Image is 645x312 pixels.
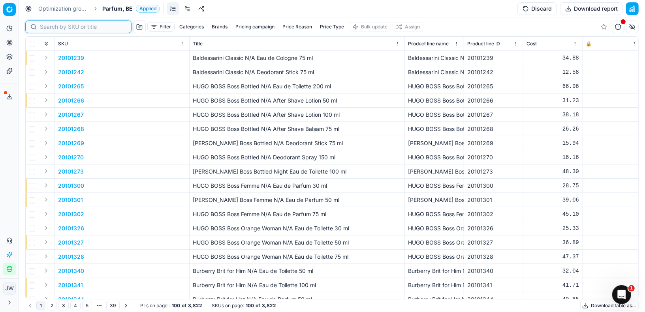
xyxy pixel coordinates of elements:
[182,303,186,309] strong: of
[527,168,579,176] div: 48.30
[38,5,89,13] a: Optimization groups
[408,153,461,161] div: HUGO BOSS Boss Bottled N/A Deodorant Spray 150 ml
[467,68,520,76] div: 20101242
[58,182,84,190] button: 20101300
[527,253,579,261] div: 47.37
[58,267,84,275] button: 20101340
[232,22,278,32] button: Pricing campaign
[58,224,84,232] p: 20101326
[349,22,391,32] button: Bulk update
[58,153,84,161] p: 20101270
[102,5,160,13] span: Parfum, BEApplied
[58,196,83,204] button: 20101301
[408,68,461,76] div: Baldessarini Classic N/A Deodorant Stick 75 ml
[408,168,461,176] div: [PERSON_NAME] Boss Bottled Night Eau de Toilette 100 ml
[408,239,461,247] div: HUGO BOSS Boss Orange Woman N/A Eau de Toilette 50 ml
[408,139,461,147] div: [PERSON_NAME] Boss Bottled N/A Deodorant Stick 75 ml
[41,124,51,133] button: Expand
[193,196,401,204] p: [PERSON_NAME] Boss Femme N/A Eau de Parfum 50 ml
[193,125,401,133] p: HUGO BOSS Boss Bottled N/A After Shave Balsam 75 ml
[58,295,84,303] button: 20101344
[58,82,84,90] p: 20101265
[517,2,557,15] button: Discard
[408,111,461,119] div: HUGO BOSS Boss Bottled N/A After Shave Lotion 100 ml
[467,97,520,105] div: 20101266
[246,303,254,309] strong: 100
[262,303,276,309] strong: 3,822
[467,253,520,261] div: 20101328
[408,54,461,62] div: Baldessarini Classic N/A Eau de Cologne 75 ml
[467,125,520,133] div: 20101268
[193,295,401,303] p: Burberry Brit for Her N/A Eau de Parfum 50 ml
[25,301,35,310] button: Go to previous page
[41,280,51,290] button: Expand
[193,82,401,90] p: HUGO BOSS Boss Bottled N/A Eau de Toilette 200 ml
[193,281,401,289] p: Burberry Brit for Him N/A Eau de Toilette 100 ml
[527,82,579,90] div: 66.96
[58,168,84,176] button: 20101273
[41,39,51,49] button: Expand all
[41,166,51,176] button: Expand
[467,210,520,218] div: 20101302
[527,224,579,232] div: 25.33
[612,285,631,304] iframe: Intercom live chat
[193,68,401,76] p: Baldessarini Classic N/A Deodorant Stick 75 ml
[408,125,461,133] div: HUGO BOSS Boss Bottled N/A After Shave Balsam 75 ml
[193,111,401,119] p: HUGO BOSS Boss Bottled N/A After Shave Lotion 100 ml
[408,182,461,190] div: HUGO BOSS Boss Femme N/A Eau de Parfum 30 ml
[527,182,579,190] div: 28.75
[527,153,579,161] div: 16.16
[58,139,84,147] button: 20101269
[41,209,51,219] button: Expand
[527,41,537,47] span: Cost
[193,168,401,176] p: [PERSON_NAME] Boss Bottled Night Eau de Toilette 100 ml
[121,301,131,310] button: Go to next page
[467,153,520,161] div: 20101270
[193,182,401,190] p: HUGO BOSS Boss Femme N/A Eau de Parfum 30 ml
[209,22,231,32] button: Brands
[25,300,131,311] nav: pagination
[58,111,84,119] p: 20101267
[41,252,51,261] button: Expand
[527,139,579,147] div: 15.94
[317,22,347,32] button: Price Type
[193,153,401,161] p: HUGO BOSS Boss Bottled N/A Deodorant Spray 150 ml
[467,281,520,289] div: 20101341
[527,210,579,218] div: 45.10
[580,301,639,310] button: Download table as...
[560,2,623,15] button: Download report
[58,54,84,62] button: 20101239
[408,196,461,204] div: [PERSON_NAME] Boss Femme N/A Eau de Parfum 50 ml
[172,303,180,309] strong: 100
[58,210,84,218] button: 20101302
[467,139,520,147] div: 20101269
[408,210,461,218] div: HUGO BOSS Boss Femme N/A Eau de Parfum 75 ml
[58,125,84,133] button: 20101268
[193,97,401,105] p: HUGO BOSS Boss Bottled N/A After Shave Lotion 50 ml
[176,22,207,32] button: Categories
[527,97,579,105] div: 31.23
[467,196,520,204] div: 20101301
[527,196,579,204] div: 39.06
[467,168,520,176] div: 20101273
[467,82,520,90] div: 20101265
[41,110,51,119] button: Expand
[527,239,579,247] div: 36.89
[82,301,92,310] button: 5
[467,267,520,275] div: 20101340
[527,267,579,275] div: 32.04
[58,97,84,105] button: 20101266
[193,210,401,218] p: HUGO BOSS Boss Femme N/A Eau de Parfum 75 ml
[408,281,461,289] div: Burberry Brit for Him N/A Eau de Toilette 100 ml
[467,239,520,247] div: 20101327
[393,22,423,32] button: Assign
